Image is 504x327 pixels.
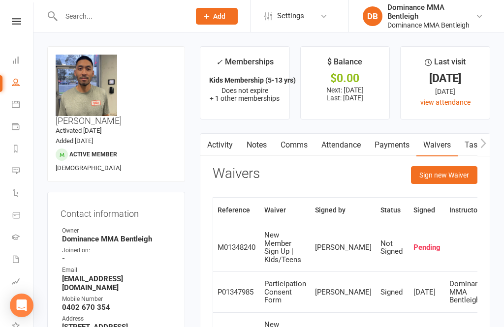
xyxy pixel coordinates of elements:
a: Notes [240,134,274,156]
div: New Member Sign Up | Kids/Teens [264,231,306,264]
i: ✓ [216,58,222,67]
div: Owner [62,226,172,236]
a: Waivers [416,134,458,156]
a: Reports [12,139,34,161]
div: [DATE] [413,288,441,297]
span: Does not expire [221,87,268,94]
div: Dominance MMA Bentleigh [387,21,475,30]
span: Settings [277,5,304,27]
div: [DATE] [409,86,481,97]
th: Reference [213,198,260,223]
button: Sign new Waiver [411,166,477,184]
div: [PERSON_NAME] [315,288,372,297]
a: Payments [12,117,34,139]
h3: [PERSON_NAME] [56,55,177,126]
th: Waiver [260,198,311,223]
a: Attendance [315,134,368,156]
span: [DEMOGRAPHIC_DATA] [56,164,121,172]
a: Product Sales [12,205,34,227]
div: Open Intercom Messenger [10,294,33,317]
div: M01348240 [218,243,255,252]
strong: 0402 670 354 [62,303,172,312]
div: $0.00 [310,73,381,84]
a: Calendar [12,94,34,117]
div: Email [62,266,172,275]
span: Add [213,12,225,20]
div: [PERSON_NAME] [315,243,372,252]
h3: Waivers [213,166,260,181]
button: Add [196,8,238,25]
a: Activity [200,134,240,156]
a: Tasks [458,134,492,156]
th: Signed [409,198,445,223]
div: Memberships [216,56,274,74]
time: Activated [DATE] [56,127,101,134]
strong: - [62,254,172,263]
a: Dashboard [12,50,34,72]
input: Search... [58,9,183,23]
div: P01347985 [218,288,255,297]
div: Joined on: [62,246,172,255]
a: view attendance [420,98,471,106]
th: Signed by [311,198,376,223]
a: Payments [368,134,416,156]
strong: Kids Membership (5-13 yrs) [209,76,296,84]
a: People [12,72,34,94]
h3: Contact information [61,205,172,219]
time: Added [DATE] [56,137,93,145]
a: Assessments [12,271,34,294]
div: Pending [413,243,441,252]
strong: [EMAIL_ADDRESS][DOMAIN_NAME] [62,274,172,292]
div: Mobile Number [62,295,172,304]
div: Last visit [425,56,466,73]
span: + 1 other memberships [210,94,280,102]
strong: Dominance MMA Bentleigh [62,235,172,243]
div: Address [62,314,172,324]
div: $ Balance [327,56,362,73]
p: Next: [DATE] Last: [DATE] [310,86,381,102]
div: Participation Consent Form [264,280,306,304]
div: DB [363,6,382,26]
th: Instructor [445,198,491,223]
div: Not Signed [380,239,405,256]
span: Active member [69,151,117,158]
th: Status [376,198,409,223]
div: [DATE] [409,73,481,84]
div: Dominance MMA Bentleigh [387,3,475,21]
img: image1728980787.png [56,55,117,116]
div: Signed [380,288,405,297]
a: Comms [274,134,315,156]
div: Dominance MMA Bentleigh [449,280,487,304]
